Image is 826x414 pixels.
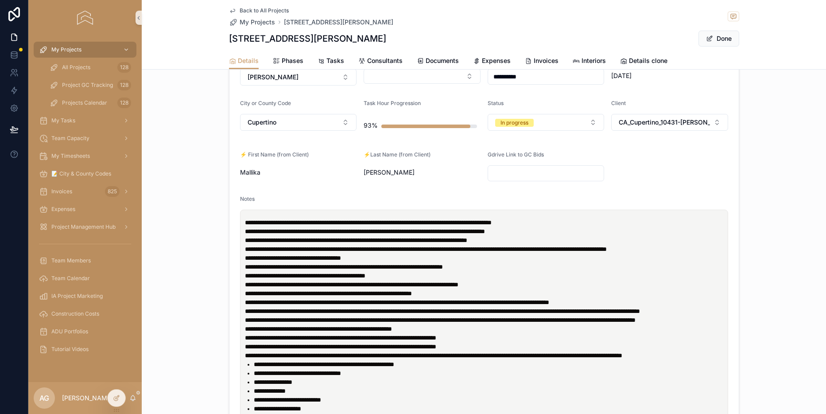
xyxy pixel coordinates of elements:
span: [DATE] [611,71,728,80]
span: My Projects [240,18,275,27]
span: City or County Code [240,100,291,106]
a: Project Management Hub [34,219,136,235]
div: 128 [117,98,131,108]
p: [PERSON_NAME] [62,394,113,402]
a: Consultants [358,53,403,70]
span: Phases [282,56,303,65]
span: Interiors [582,56,606,65]
span: Team Calendar [51,275,90,282]
span: Mallika [240,168,357,177]
a: Details clone [620,53,667,70]
a: Interiors [573,53,606,70]
span: My Projects [51,46,81,53]
span: Task Hour Progression [364,100,421,106]
span: All Projects [62,64,90,71]
div: 128 [117,80,131,90]
a: Team Members [34,253,136,269]
button: Select Button [364,69,481,84]
a: 📝 City & County Codes [34,166,136,182]
a: Invoices825 [34,184,136,199]
a: Expenses [473,53,511,70]
span: Client [611,100,626,106]
a: Phases [273,53,303,70]
a: Team Calendar [34,270,136,286]
span: IA Project Marketing [51,293,103,300]
span: Details clone [629,56,667,65]
a: Documents [417,53,459,70]
button: Select Button [240,69,357,86]
span: ADU Portfolios [51,328,88,335]
a: Back to All Projects [229,7,289,14]
a: Expenses [34,201,136,217]
div: 93% [364,117,378,134]
button: Select Button [240,114,357,131]
button: Select Button [488,114,605,131]
a: My Projects [34,42,136,58]
div: 825 [105,186,120,197]
span: Details [238,56,259,65]
a: My Tasks [34,113,136,129]
a: IA Project Marketing [34,288,136,304]
span: Team Capacity [51,135,89,142]
span: Tutorial Videos [51,346,89,353]
span: [PERSON_NAME] [364,168,481,177]
a: ADU Portfolios [34,324,136,340]
span: Project Management Hub [51,223,116,230]
a: All Projects128 [44,59,136,75]
span: Invoices [51,188,72,195]
a: Details [229,53,259,70]
span: Back to All Projects [240,7,289,14]
span: Documents [426,56,459,65]
span: My Tasks [51,117,75,124]
span: Expenses [51,206,75,213]
span: AG [39,393,49,403]
a: Team Capacity [34,130,136,146]
span: ⚡️ First Name (from Client) [240,151,309,158]
span: Tasks [326,56,344,65]
span: Team Members [51,257,91,264]
div: In progress [500,119,528,127]
span: [PERSON_NAME] [248,73,299,82]
a: Tasks [318,53,344,70]
span: Gdrive Link to GC Bids [488,151,544,158]
span: Expenses [482,56,511,65]
img: App logo [77,11,93,25]
a: Tutorial Videos [34,341,136,357]
a: Project GC Tracking128 [44,77,136,93]
button: Select Button [611,114,728,131]
span: My Timesheets [51,152,90,160]
div: scrollable content [28,35,142,369]
a: [STREET_ADDRESS][PERSON_NAME] [284,18,393,27]
span: Consultants [367,56,403,65]
span: Construction Costs [51,310,99,317]
a: Invoices [525,53,558,70]
a: Projects Calendar128 [44,95,136,111]
span: Notes [240,195,255,202]
span: Invoices [534,56,558,65]
span: Project GC Tracking [62,82,113,89]
span: CA_Cupertino_10431-[PERSON_NAME]-Ave_Mallika-[GEOGRAPHIC_DATA] [619,118,710,127]
span: 📝 City & County Codes [51,170,111,177]
a: My Projects [229,18,275,27]
button: Done [698,31,739,47]
span: Cupertino [248,118,276,127]
span: Projects Calendar [62,99,107,106]
a: Construction Costs [34,306,136,322]
a: My Timesheets [34,148,136,164]
h1: [STREET_ADDRESS][PERSON_NAME] [229,32,386,45]
span: ⚡️Last Name (from Client) [364,151,430,158]
div: 128 [117,62,131,73]
span: Status [488,100,504,106]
